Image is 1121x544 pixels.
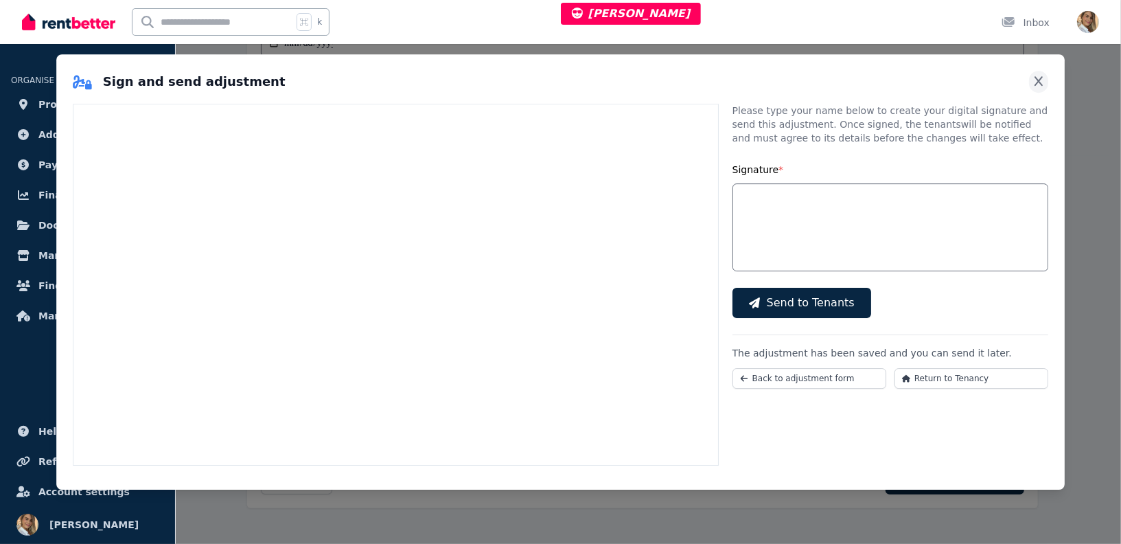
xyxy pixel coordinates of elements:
h2: Sign and send adjustment [73,72,286,91]
label: Signature [732,164,784,175]
button: Back to adjustment form [732,368,886,389]
span: Return to Tenancy [914,373,989,384]
button: Return to Tenancy [894,368,1048,389]
span: Send to Tenants [767,295,855,311]
button: Send to Tenants [732,288,871,318]
span: Back to adjustment form [752,373,855,384]
p: The adjustment has been saved and you can send it later. [732,346,1049,360]
button: Close [1029,71,1048,93]
p: Please type your name below to create your digital signature and send this adjustment. Once signe... [732,104,1049,145]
